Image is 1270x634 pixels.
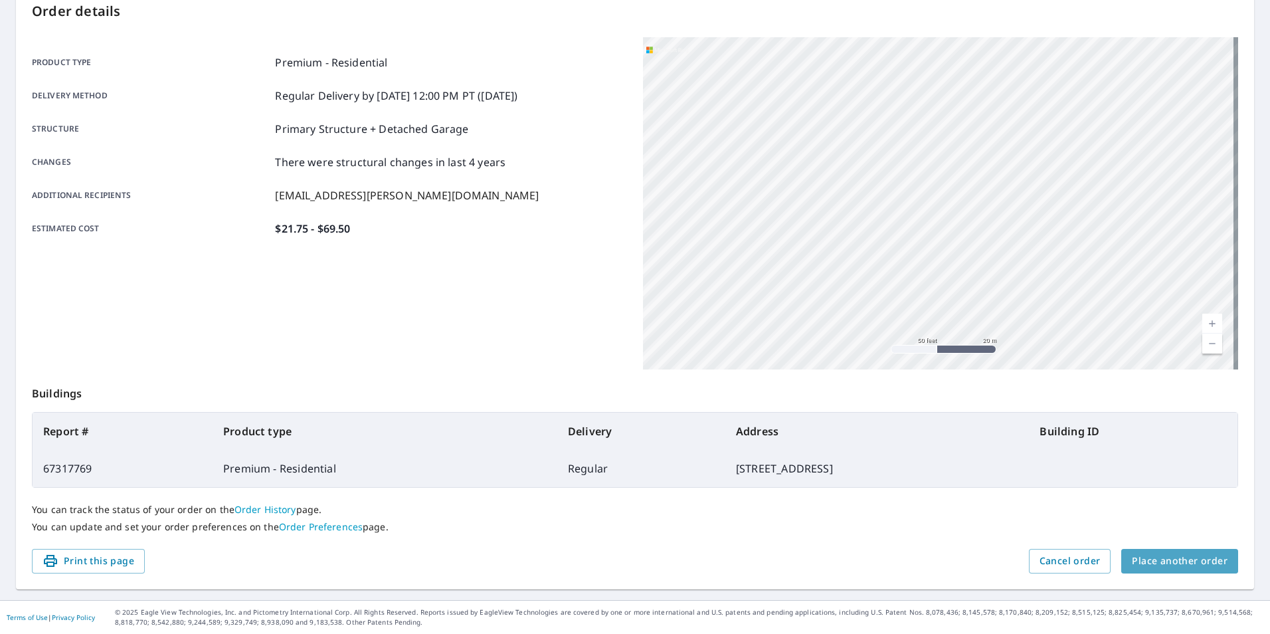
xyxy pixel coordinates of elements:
[725,450,1029,487] td: [STREET_ADDRESS]
[7,613,48,622] a: Terms of Use
[213,450,557,487] td: Premium - Residential
[1202,314,1222,334] a: Current Level 19, Zoom In
[32,521,1238,533] p: You can update and set your order preferences on the page.
[1121,549,1238,574] button: Place another order
[1132,553,1227,570] span: Place another order
[32,221,270,237] p: Estimated cost
[43,553,134,570] span: Print this page
[275,54,387,70] p: Premium - Residential
[33,413,213,450] th: Report #
[557,413,725,450] th: Delivery
[1029,549,1111,574] button: Cancel order
[32,504,1238,516] p: You can track the status of your order on the page.
[32,88,270,104] p: Delivery method
[32,1,1238,21] p: Order details
[115,607,1263,627] p: © 2025 Eagle View Technologies, Inc. and Pictometry International Corp. All Rights Reserved. Repo...
[1202,334,1222,354] a: Current Level 19, Zoom Out
[725,413,1029,450] th: Address
[275,221,350,237] p: $21.75 - $69.50
[279,520,363,533] a: Order Preferences
[32,54,270,70] p: Product type
[213,413,557,450] th: Product type
[275,121,468,137] p: Primary Structure + Detached Garage
[52,613,95,622] a: Privacy Policy
[557,450,725,487] td: Regular
[1029,413,1237,450] th: Building ID
[32,549,145,574] button: Print this page
[33,450,213,487] td: 67317769
[275,88,517,104] p: Regular Delivery by [DATE] 12:00 PM PT ([DATE])
[32,154,270,170] p: Changes
[234,503,296,516] a: Order History
[275,187,539,203] p: [EMAIL_ADDRESS][PERSON_NAME][DOMAIN_NAME]
[7,613,95,621] p: |
[32,187,270,203] p: Additional recipients
[1040,553,1101,570] span: Cancel order
[32,370,1238,412] p: Buildings
[32,121,270,137] p: Structure
[275,154,505,170] p: There were structural changes in last 4 years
